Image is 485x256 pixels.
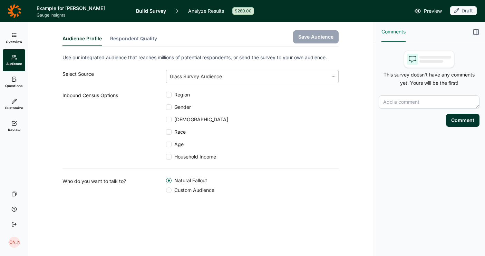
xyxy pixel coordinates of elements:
span: Comments [381,28,406,36]
div: Draft [450,6,477,15]
span: Race [172,129,186,135]
p: This survey doesn't have any comments yet. Yours will be the first! [379,71,479,87]
a: Customize [3,93,25,115]
button: Draft [450,6,477,16]
div: Who do you want to talk to? [62,177,166,194]
span: Natural Fallout [172,177,207,184]
p: Use our integrated audience that reaches millions of potential respondents, or send the survey to... [62,53,339,62]
a: Audience [3,49,25,71]
div: Select Source [62,70,166,83]
span: Questions [5,83,23,88]
div: Inbound Census Options [62,91,166,160]
span: Gauge Insights [37,12,128,18]
span: [DEMOGRAPHIC_DATA] [172,116,228,123]
button: Comment [446,114,479,127]
span: Custom Audience [172,187,214,194]
a: Preview [414,7,442,15]
span: Overview [6,39,22,44]
span: Audience Profile [62,35,102,42]
span: Audience [6,61,22,66]
button: Respondent Quality [110,35,157,46]
span: Gender [172,104,191,111]
span: Region [172,91,190,98]
button: Comments [381,22,406,42]
span: Household Income [172,153,216,160]
a: Overview [3,27,25,49]
a: Review [3,115,25,137]
div: [PERSON_NAME] [9,237,20,248]
span: Review [8,127,20,132]
h1: Example for [PERSON_NAME] [37,4,128,12]
div: $280.00 [232,7,254,15]
a: Questions [3,71,25,93]
span: Age [172,141,184,148]
span: Preview [424,7,442,15]
button: Save Audience [293,30,339,43]
span: Customize [5,105,23,110]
